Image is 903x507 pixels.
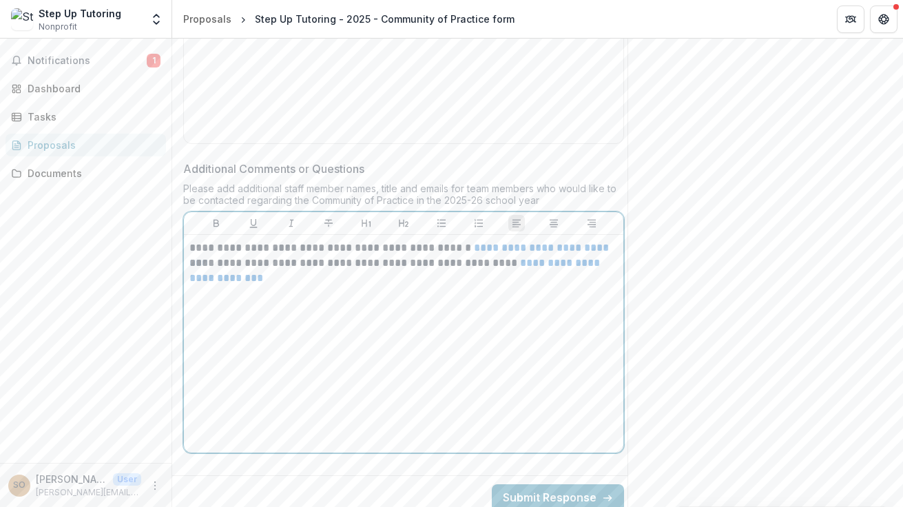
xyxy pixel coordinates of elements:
[183,12,231,26] div: Proposals
[183,161,364,177] p: Additional Comments or Questions
[320,215,337,231] button: Strike
[283,215,300,231] button: Italicize
[147,477,163,494] button: More
[13,481,25,490] div: Samantha Olivieri
[28,166,155,180] div: Documents
[837,6,864,33] button: Partners
[11,8,33,30] img: Step Up Tutoring
[508,215,525,231] button: Align Left
[433,215,450,231] button: Bullet List
[178,9,520,29] nav: breadcrumb
[113,473,141,486] p: User
[870,6,897,33] button: Get Help
[208,215,225,231] button: Bold
[6,134,166,156] a: Proposals
[28,55,147,67] span: Notifications
[6,77,166,100] a: Dashboard
[36,486,141,499] p: [PERSON_NAME][EMAIL_ADDRESS][DOMAIN_NAME]
[28,81,155,96] div: Dashboard
[395,215,412,231] button: Heading 2
[147,54,160,68] span: 1
[358,215,375,231] button: Heading 1
[36,472,107,486] p: [PERSON_NAME]
[6,162,166,185] a: Documents
[178,9,237,29] a: Proposals
[245,215,262,231] button: Underline
[28,110,155,124] div: Tasks
[28,138,155,152] div: Proposals
[39,21,77,33] span: Nonprofit
[39,6,121,21] div: Step Up Tutoring
[546,215,562,231] button: Align Center
[470,215,487,231] button: Ordered List
[583,215,600,231] button: Align Right
[6,50,166,72] button: Notifications1
[147,6,166,33] button: Open entity switcher
[6,105,166,128] a: Tasks
[255,12,515,26] div: Step Up Tutoring - 2025 - Community of Practice form
[183,183,624,211] div: Please add additional staff member names, title and emails for team members who would like to be ...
